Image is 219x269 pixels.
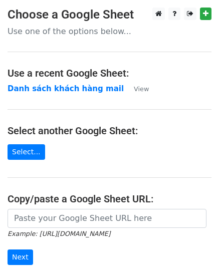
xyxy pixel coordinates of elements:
h4: Select another Google Sheet: [8,125,211,137]
h4: Copy/paste a Google Sheet URL: [8,193,211,205]
h3: Choose a Google Sheet [8,8,211,22]
a: View [124,84,149,93]
h4: Use a recent Google Sheet: [8,67,211,79]
a: Select... [8,144,45,160]
small: Example: [URL][DOMAIN_NAME] [8,230,110,237]
p: Use one of the options below... [8,26,211,37]
input: Paste your Google Sheet URL here [8,209,206,228]
input: Next [8,249,33,265]
a: Danh sách khách hàng mail [8,84,124,93]
small: View [134,85,149,93]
